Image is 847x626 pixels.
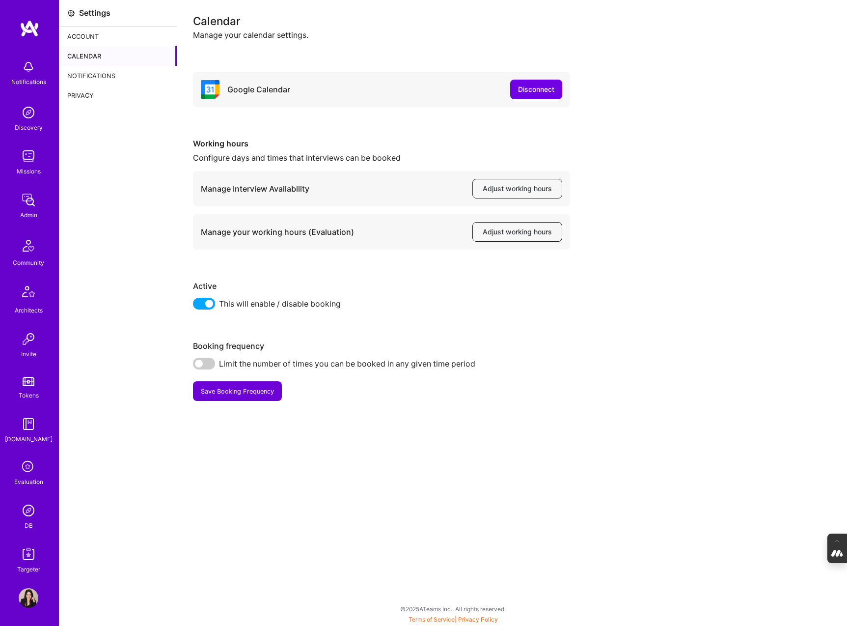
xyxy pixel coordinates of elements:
[19,544,38,564] img: Skill Targeter
[193,153,570,163] div: Configure days and times that interviews can be booked
[19,390,39,400] div: Tokens
[510,80,562,99] button: Disconnect
[19,458,38,477] i: icon SelectionTeam
[472,222,562,242] button: Adjust working hours
[193,381,282,401] button: Save Booking Frequency
[59,27,177,46] div: Account
[17,282,40,305] img: Architects
[17,564,40,574] div: Targeter
[79,8,110,18] div: Settings
[201,184,309,194] div: Manage Interview Availability
[17,234,40,257] img: Community
[409,616,498,623] span: |
[19,103,38,122] img: discovery
[19,588,38,608] img: User Avatar
[13,257,44,268] div: Community
[16,588,41,608] a: User Avatar
[19,190,38,210] img: admin teamwork
[219,298,341,310] span: This will enable / disable booking
[193,16,831,26] div: Calendar
[193,281,570,291] div: Active
[193,139,570,149] div: Working hours
[483,184,552,194] span: Adjust working hours
[23,377,34,386] img: tokens
[14,477,43,487] div: Evaluation
[25,520,33,531] div: DB
[20,20,39,37] img: logo
[193,30,831,40] div: Manage your calendar settings.
[19,146,38,166] img: teamwork
[17,166,41,176] div: Missions
[11,77,46,87] div: Notifications
[227,85,290,95] div: Google Calendar
[15,305,43,315] div: Architects
[19,414,38,434] img: guide book
[19,329,38,349] img: Invite
[59,85,177,105] div: Privacy
[20,210,37,220] div: Admin
[19,57,38,77] img: bell
[67,9,75,17] i: icon Settings
[19,501,38,520] img: Admin Search
[15,122,43,133] div: Discovery
[483,227,552,237] span: Adjust working hours
[219,358,475,370] span: Limit the number of times you can be booked in any given time period
[59,597,847,621] div: © 2025 ATeams Inc., All rights reserved.
[21,349,36,359] div: Invite
[193,341,570,351] div: Booking frequency
[5,434,53,444] div: [DOMAIN_NAME]
[518,85,554,94] div: Disconnect
[59,66,177,85] div: Notifications
[59,46,177,66] div: Calendar
[458,616,498,623] a: Privacy Policy
[201,227,354,237] div: Manage your working hours (Evaluation)
[472,179,562,199] button: Adjust working hours
[409,616,455,623] a: Terms of Service
[201,80,219,99] i: icon Google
